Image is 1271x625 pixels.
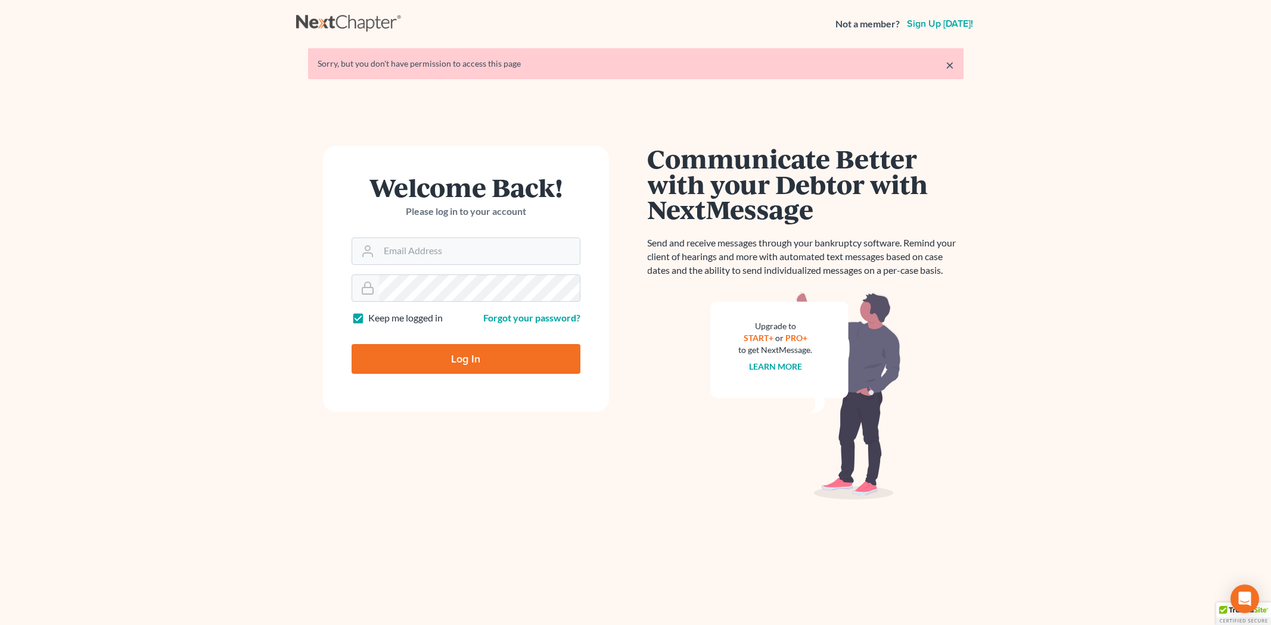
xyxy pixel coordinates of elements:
[946,58,954,72] a: ×
[710,292,901,500] img: nextmessage_bg-59042aed3d76b12b5cd301f8e5b87938c9018125f34e5fa2b7a6b67550977c72.svg
[318,58,954,70] div: Sorry, but you don't have permission to access this page
[368,311,443,325] label: Keep me logged in
[379,238,580,264] input: Email Address
[352,205,580,218] p: Please log in to your account
[483,312,580,323] a: Forgot your password?
[905,19,975,29] a: Sign up [DATE]!
[648,146,964,222] h1: Communicate Better with your Debtor with NextMessage
[785,333,807,343] a: PRO+
[739,344,813,356] div: to get NextMessage.
[749,361,802,371] a: Learn more
[744,333,773,343] a: START+
[1230,585,1259,613] div: Open Intercom Messenger
[775,333,784,343] span: or
[739,320,813,332] div: Upgrade to
[1216,602,1271,625] div: TrustedSite Certified
[352,174,580,200] h1: Welcome Back!
[835,17,900,31] strong: Not a member?
[648,236,964,277] p: Send and receive messages through your bankruptcy software. Remind your client of hearings and mo...
[352,344,580,374] input: Log In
